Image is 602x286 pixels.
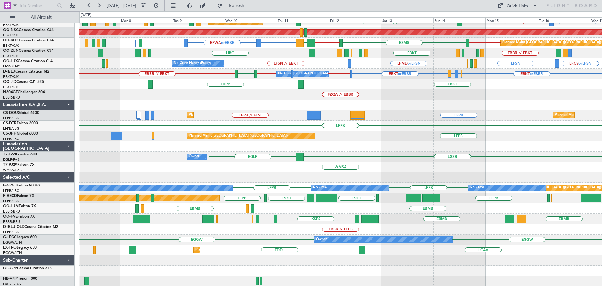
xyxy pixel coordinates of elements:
[3,267,52,270] a: OE-GPPCessna Citation XLS
[3,163,34,167] a: T7-PJ29Falcon 7X
[189,111,288,120] div: Planned Maint [GEOGRAPHIC_DATA] ([GEOGRAPHIC_DATA])
[3,70,49,73] a: D-IBLUCessna Citation M2
[3,85,19,89] a: EBKT/KJK
[278,69,383,78] div: No Crew [GEOGRAPHIC_DATA] ([GEOGRAPHIC_DATA] National)
[107,3,136,8] span: [DATE] - [DATE]
[494,1,541,11] button: Quick Links
[3,277,15,281] span: HB-VPI
[3,230,19,235] a: LFPB/LBG
[3,157,19,162] a: EGLF/FAB
[3,188,19,193] a: LFPB/LBG
[19,1,55,10] input: Trip Number
[3,49,19,53] span: OO-ZUN
[3,80,16,84] span: OO-JID
[3,235,17,239] span: G-LEGC
[3,153,37,156] a: T7-LZZIPraetor 600
[433,17,486,23] div: Sun 14
[3,204,36,208] a: OO-LUMFalcon 7X
[3,121,17,125] span: CS-DTR
[3,28,19,32] span: OO-NSG
[3,111,39,115] a: CS-DOUGlobal 6500
[329,17,381,23] div: Fri 12
[277,17,329,23] div: Thu 11
[381,17,433,23] div: Sat 13
[3,215,18,219] span: OO-FAE
[3,153,16,156] span: T7-LZZI
[3,215,35,219] a: OO-FAEFalcon 7X
[3,184,40,187] a: F-GPNJFalcon 900EX
[3,163,17,167] span: T7-PJ29
[3,168,22,172] a: WMSA/SZB
[3,277,37,281] a: HB-VPIPhenom 300
[3,240,22,245] a: EGGW/LTN
[3,251,22,255] a: EGGW/LTN
[3,116,19,121] a: LFPB/LBG
[3,246,37,250] a: LX-TROLegacy 650
[3,33,19,38] a: EBKT/KJK
[3,199,19,203] a: LFPB/LBG
[316,235,327,244] div: Owner
[3,194,34,198] a: F-HECDFalcon 7X
[313,183,327,192] div: No Crew
[507,3,528,9] div: Quick Links
[3,90,18,94] span: N604GF
[3,64,20,69] a: LFSN/ENC
[189,152,199,161] div: Owner
[3,95,20,100] a: EBBR/BRU
[3,209,20,214] a: EBBR/BRU
[3,59,18,63] span: OO-LUX
[3,70,15,73] span: D-IBLU
[3,28,54,32] a: OO-NSGCessna Citation CJ4
[538,17,590,23] div: Tue 16
[3,204,19,208] span: OO-LUM
[120,17,172,23] div: Mon 8
[67,17,120,23] div: Sun 7
[3,90,45,94] a: N604GFChallenger 604
[224,3,250,8] span: Refresh
[3,132,38,136] a: CS-JHHGlobal 6000
[3,121,38,125] a: CS-DTRFalcon 2000
[3,80,44,84] a: OO-JIDCessna CJ1 525
[174,59,211,68] div: No Crew Nancy (Essey)
[502,38,601,47] div: Planned Maint [GEOGRAPHIC_DATA] ([GEOGRAPHIC_DATA])
[3,225,58,229] a: D-IBLU-OLDCessna Citation M2
[3,225,24,229] span: D-IBLU-OLD
[3,132,17,136] span: CS-JHH
[81,13,91,18] div: [DATE]
[502,183,601,192] div: Planned Maint [GEOGRAPHIC_DATA] ([GEOGRAPHIC_DATA])
[3,49,54,53] a: OO-ZUNCessna Citation CJ4
[3,246,17,250] span: LX-TRO
[470,183,484,192] div: No Crew
[224,17,277,23] div: Wed 10
[189,131,288,141] div: Planned Maint [GEOGRAPHIC_DATA] ([GEOGRAPHIC_DATA])
[3,267,17,270] span: OE-GPP
[3,137,19,141] a: LFPB/LBG
[3,54,19,58] a: EBKT/KJK
[485,17,538,23] div: Mon 15
[3,39,19,42] span: OO-ROK
[3,74,19,79] a: EBKT/KJK
[3,43,19,48] a: EBKT/KJK
[214,1,252,11] button: Refresh
[3,194,17,198] span: F-HECD
[3,126,19,131] a: LFPB/LBG
[3,184,17,187] span: F-GPNJ
[7,12,68,22] button: All Aircraft
[3,111,18,115] span: CS-DOU
[16,15,66,19] span: All Aircraft
[3,219,20,224] a: EBBR/BRU
[3,235,37,239] a: G-LEGCLegacy 600
[3,39,54,42] a: OO-ROKCessna Citation CJ4
[195,245,236,255] div: Planned Maint Dusseldorf
[3,23,19,27] a: EBKT/KJK
[172,17,224,23] div: Tue 9
[3,59,53,63] a: OO-LUXCessna Citation CJ4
